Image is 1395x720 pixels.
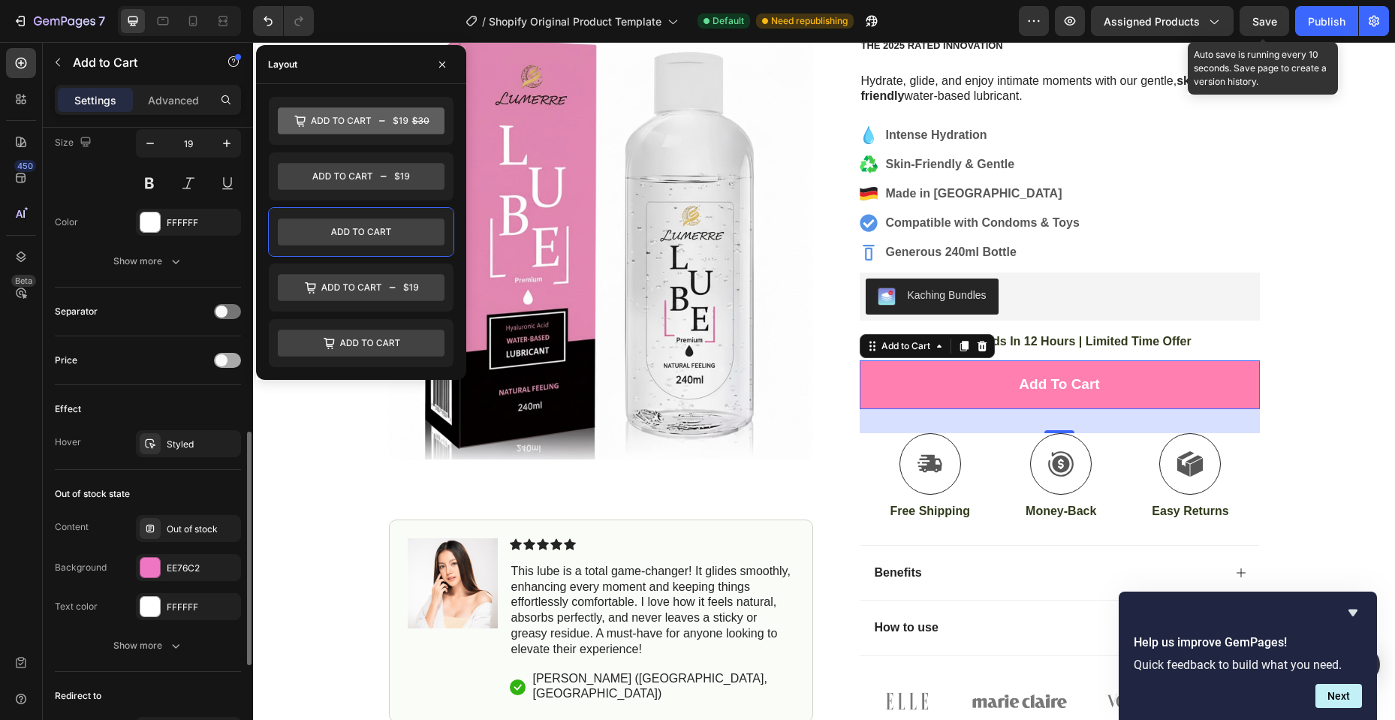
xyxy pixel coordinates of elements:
[607,638,701,680] img: gempages_585880887531406019-4dbdbc63-d535-41a9-9ef0-861421489e8e.png
[268,58,297,71] div: Layout
[55,520,89,534] div: Content
[258,522,540,616] p: This lube is a total game-changer! It glides smoothly, enhancing every moment and keeping things ...
[1134,658,1362,672] p: Quick feedback to build what you need.
[73,53,200,71] p: Add to Cart
[945,638,1039,680] img: gempages_585880887531406019-08925eb3-3889-4b43-97f3-e219711f9e53.png
[1308,14,1345,29] div: Publish
[55,689,101,703] div: Redirect to
[167,562,237,575] div: EE76C2
[280,628,540,660] p: [PERSON_NAME] ([GEOGRAPHIC_DATA], [GEOGRAPHIC_DATA])
[771,14,848,28] span: Need republishing
[167,601,237,614] div: FFFFFF
[253,42,1395,720] iframe: Design area
[113,254,183,269] div: Show more
[696,292,938,308] p: Sale Ends In 12 Hours | Limited Time Offer
[6,6,112,36] button: 7
[607,318,1007,367] button: Add to cart
[167,523,237,536] div: Out of stock
[14,160,36,172] div: 450
[1134,634,1362,652] h2: Help us improve GemPages!
[766,333,846,352] div: Add to cart
[622,523,669,539] p: Benefits
[11,275,36,287] div: Beta
[773,462,843,477] p: Money-Back
[1240,6,1289,36] button: Save
[1315,684,1362,708] button: Next question
[637,462,717,477] p: Free Shipping
[167,216,237,230] div: FFFFFF
[719,638,814,680] img: gempages_585880887531406019-65031c63-088b-4e6b-a0c3-0b519148b949.png
[167,438,237,451] div: Styled
[489,14,661,29] span: Shopify Original Product Template
[899,462,975,477] p: Easy Returns
[55,561,107,574] div: Background
[1091,6,1234,36] button: Assigned Products
[98,12,105,30] p: 7
[55,215,78,229] div: Color
[1104,14,1200,29] span: Assigned Products
[482,14,486,29] span: /
[625,246,643,264] img: KachingBundles.png
[633,116,762,128] strong: Skin-Friendly & Gentle
[613,236,746,273] button: Kaching Bundles
[1295,6,1358,36] button: Publish
[633,174,827,187] strong: Compatible with Condoms & Toys
[55,600,98,613] div: Text color
[55,248,241,275] button: Show more
[622,578,685,594] p: How to use
[253,6,314,36] div: Undo/Redo
[55,354,77,367] div: Price
[832,638,926,680] img: gempages_585880887531406019-059970cb-963d-4887-936c-765ae793109b.png
[113,638,183,653] div: Show more
[1344,604,1362,622] button: Hide survey
[633,145,809,158] strong: Made in [GEOGRAPHIC_DATA]
[55,435,81,449] div: Hover
[1134,604,1362,708] div: Help us improve GemPages!
[55,305,98,318] div: Separator
[55,402,81,416] div: Effect
[608,32,1005,63] p: Hydrate, glide, and enjoy intimate moments with our gentle, water-based lubricant.
[55,133,95,153] div: Size
[1252,15,1277,28] span: Save
[55,632,241,659] button: Show more
[55,487,130,501] div: Out of stock state
[633,86,734,99] strong: Intense Hydration
[655,246,734,261] div: Kaching Bundles
[74,92,116,108] p: Settings
[625,297,680,311] div: Add to Cart
[713,14,744,28] span: Default
[148,92,199,108] p: Advanced
[633,203,764,216] strong: Generous 240ml Bottle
